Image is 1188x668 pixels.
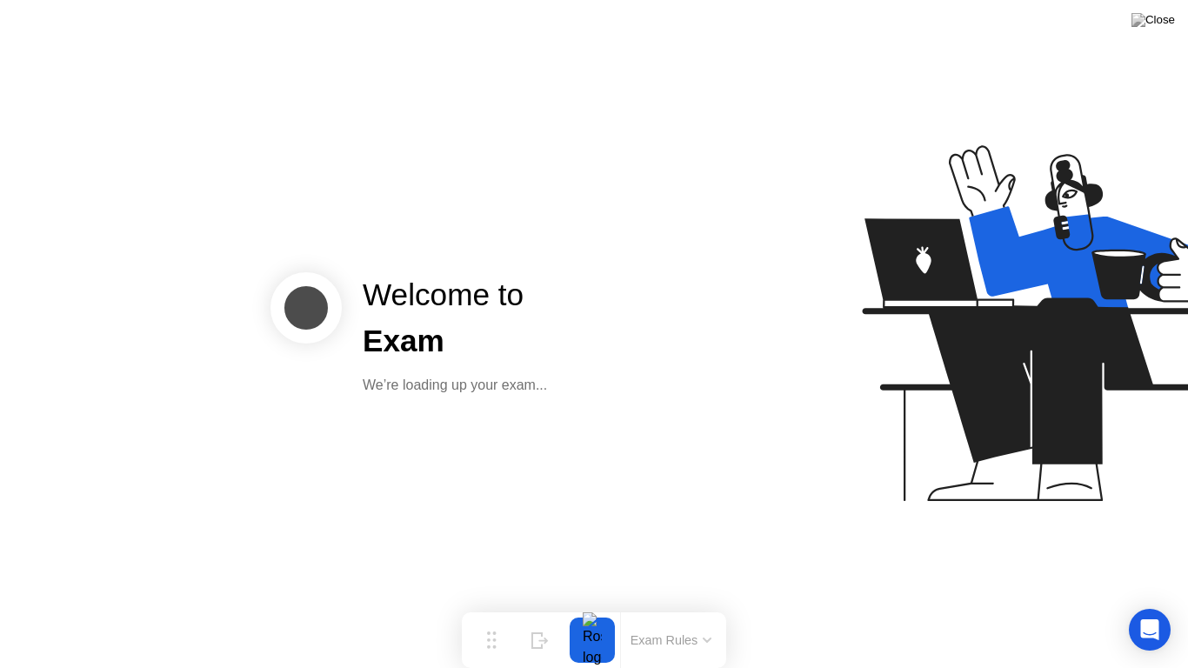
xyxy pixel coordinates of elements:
[625,632,717,648] button: Exam Rules
[1131,13,1175,27] img: Close
[363,318,547,364] div: Exam
[363,272,547,318] div: Welcome to
[1129,609,1171,651] div: Open Intercom Messenger
[363,375,547,396] div: We’re loading up your exam...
